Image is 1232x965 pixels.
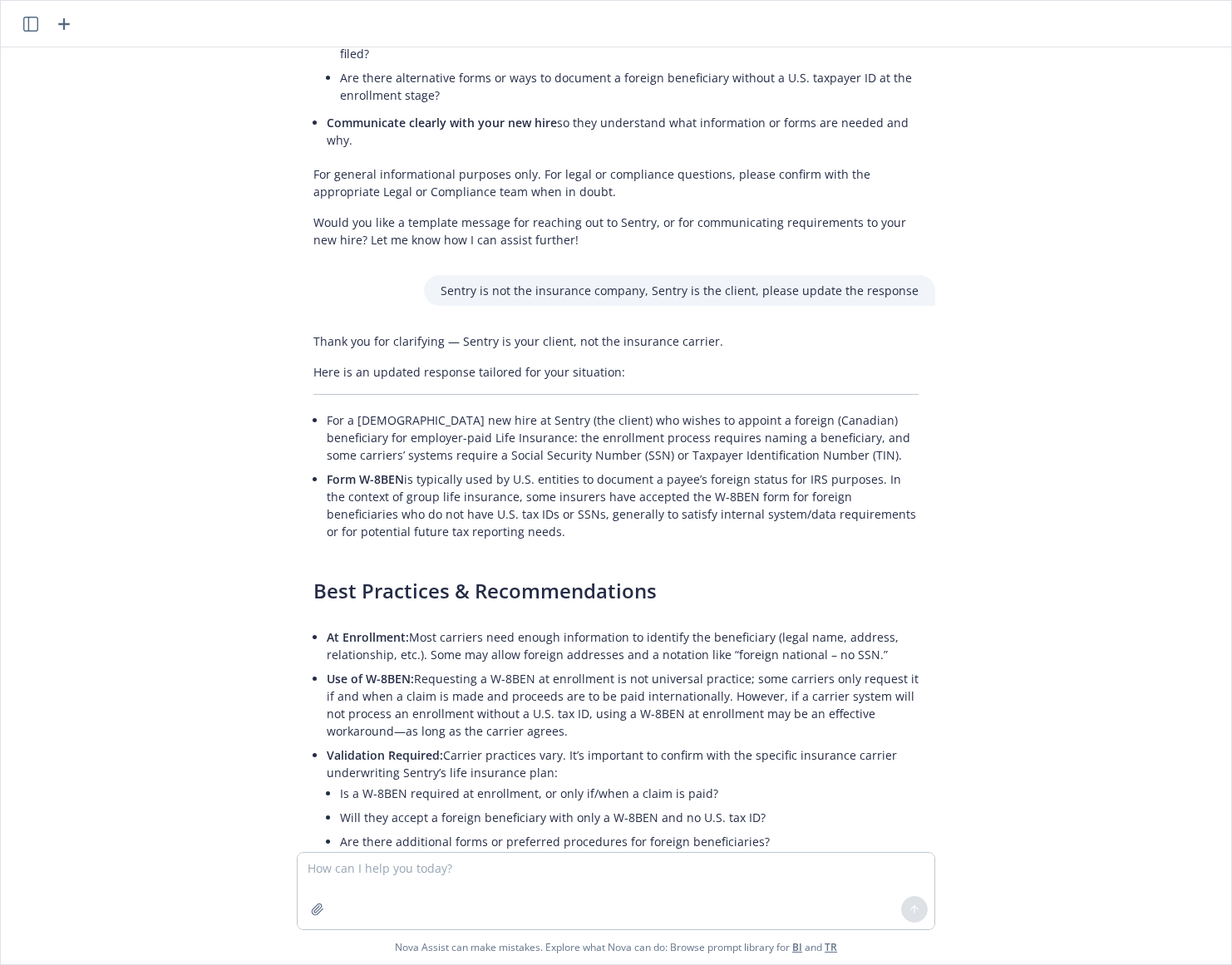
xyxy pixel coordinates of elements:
li: For a [DEMOGRAPHIC_DATA] new hire at Sentry (the client) who wishes to appoint a foreign (Canadia... [327,408,919,467]
p: Carrier practices vary. It’s important to confirm with the specific insurance carrier underwritin... [327,746,919,781]
li: so they understand what information or forms are needed and why. [327,111,919,152]
p: Most carriers need enough information to identify the beneficiary (legal name, address, relations... [327,628,919,663]
span: Form W-8BEN [327,471,404,487]
span: Use of W-8BEN: [327,671,414,687]
p: Sentry is not the insurance company, Sentry is the client, please update the response [441,282,919,299]
a: TR [825,940,837,954]
li: Is a W-8BEN required at enrollment, or only if/when a claim is paid? [340,781,919,805]
p: For general informational purposes only. For legal or compliance questions, please confirm with t... [313,165,919,200]
p: Requesting a W-8BEN at enrollment is not universal practice; some carriers only request it if and... [327,670,919,740]
span: Communicate clearly with your new hire [327,115,557,130]
li: Confirm with Sentry’s group life customer service or your designated Sentry representative: [327,3,919,111]
span: At Enrollment: [327,629,409,645]
p: Here is an updated response tailored for your situation: [313,363,919,381]
h3: Best Practices & Recommendations [313,577,919,605]
li: Will they accept a foreign beneficiary with only a W-8BEN and no U.S. tax ID? [340,805,919,830]
span: Validation Required: [327,747,443,763]
li: Are there alternative forms or ways to document a foreign beneficiary without a U.S. taxpayer ID ... [340,66,919,107]
li: is typically used by U.S. entities to document a payee’s foreign status for IRS purposes. In the ... [327,467,919,544]
p: Thank you for clarifying — Sentry is your client, not the insurance carrier. [313,332,919,350]
a: BI [792,940,802,954]
span: Nova Assist can make mistakes. Explore what Nova can do: Browse prompt library for and [7,930,1225,964]
li: Are there additional forms or preferred procedures for foreign beneficiaries? [340,830,919,854]
p: Would you like a template message for reaching out to Sentry, or for communicating requirements t... [313,214,919,249]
